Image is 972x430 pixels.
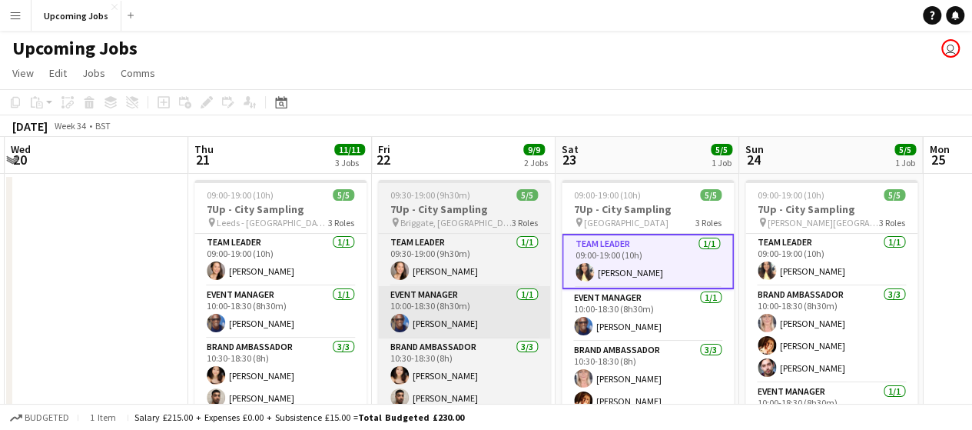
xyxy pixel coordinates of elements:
[6,63,40,83] a: View
[82,66,105,80] span: Jobs
[49,66,67,80] span: Edit
[358,412,464,423] span: Total Budgeted £230.00
[32,1,121,31] button: Upcoming Jobs
[941,39,960,58] app-user-avatar: Amy Williamson
[121,66,155,80] span: Comms
[12,118,48,134] div: [DATE]
[134,412,464,423] div: Salary £215.00 + Expenses £0.00 + Subsistence £15.00 =
[76,63,111,83] a: Jobs
[12,66,34,80] span: View
[51,120,89,132] span: Week 34
[95,120,111,132] div: BST
[8,409,71,426] button: Budgeted
[25,412,69,423] span: Budgeted
[12,37,138,60] h1: Upcoming Jobs
[85,412,121,423] span: 1 item
[114,63,161,83] a: Comms
[43,63,73,83] a: Edit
